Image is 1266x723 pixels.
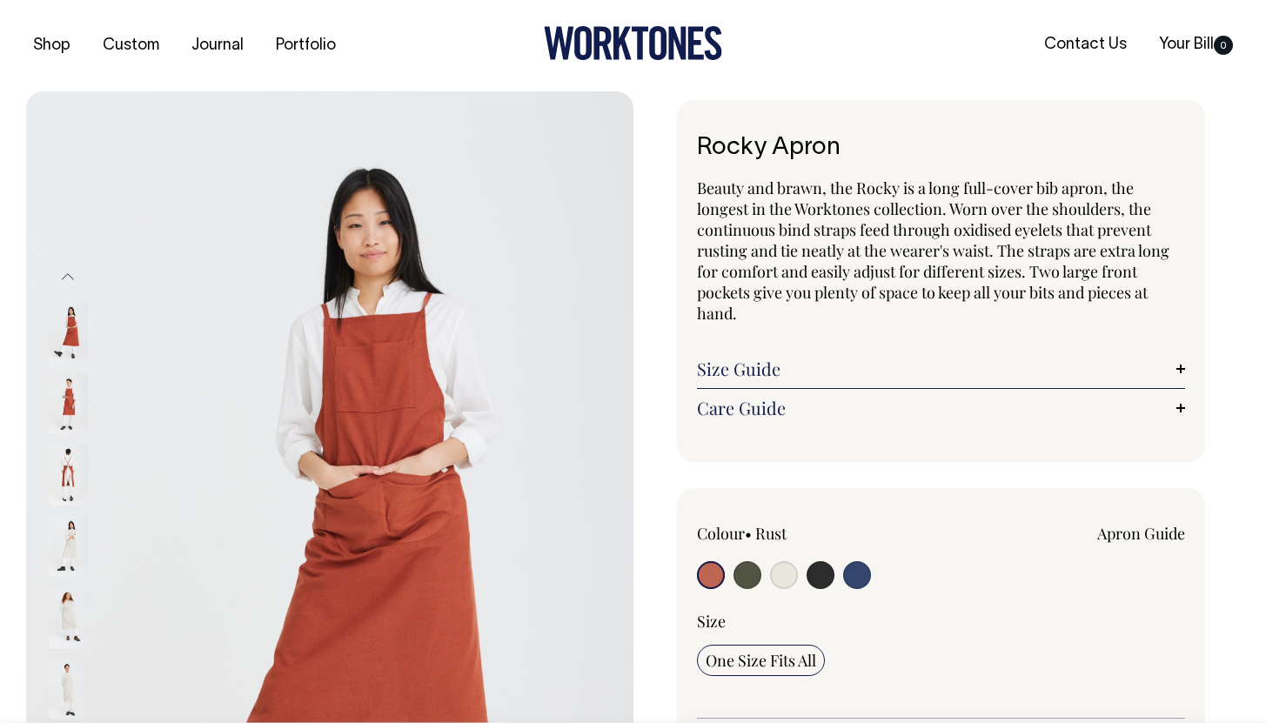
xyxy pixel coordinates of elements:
[26,31,77,60] a: Shop
[49,587,88,648] img: natural
[697,358,1186,379] a: Size Guide
[697,611,1186,632] div: Size
[49,302,88,363] img: rust
[697,645,825,676] input: One Size Fits All
[1152,30,1240,59] a: Your Bill0
[49,373,88,434] img: rust
[697,523,893,544] div: Colour
[96,31,166,60] a: Custom
[1037,30,1134,59] a: Contact Us
[697,135,1186,162] h1: Rocky Apron
[1097,523,1185,544] a: Apron Guide
[49,516,88,577] img: natural
[755,523,787,544] label: Rust
[49,445,88,505] img: rust
[706,650,816,671] span: One Size Fits All
[55,258,81,297] button: Previous
[1214,36,1233,55] span: 0
[269,31,343,60] a: Portfolio
[697,398,1186,418] a: Care Guide
[49,659,88,720] img: natural
[697,177,1169,324] span: Beauty and brawn, the Rocky is a long full-cover bib apron, the longest in the Worktones collecti...
[184,31,251,60] a: Journal
[745,523,752,544] span: •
